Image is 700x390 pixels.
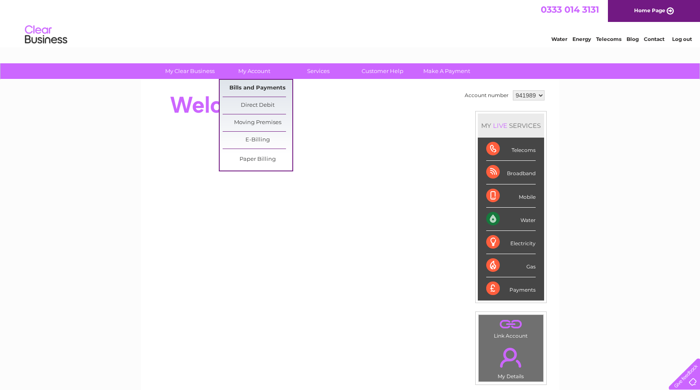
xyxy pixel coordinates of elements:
[348,63,417,79] a: Customer Help
[283,63,353,79] a: Services
[478,341,544,382] td: My Details
[486,161,536,184] div: Broadband
[223,97,292,114] a: Direct Debit
[223,151,292,168] a: Paper Billing
[596,36,621,42] a: Telecoms
[463,88,511,103] td: Account number
[219,63,289,79] a: My Account
[672,36,692,42] a: Log out
[644,36,665,42] a: Contact
[486,277,536,300] div: Payments
[481,343,541,372] a: .
[223,114,292,131] a: Moving Premises
[478,114,544,138] div: MY SERVICES
[481,317,541,332] a: .
[151,5,550,41] div: Clear Business is a trading name of Verastar Limited (registered in [GEOGRAPHIC_DATA] No. 3667643...
[155,63,225,79] a: My Clear Business
[486,254,536,277] div: Gas
[572,36,591,42] a: Energy
[486,184,536,208] div: Mobile
[486,138,536,161] div: Telecoms
[551,36,567,42] a: Water
[478,314,544,341] td: Link Account
[541,4,599,15] a: 0333 014 3131
[223,80,292,97] a: Bills and Payments
[486,231,536,254] div: Electricity
[626,36,639,42] a: Blog
[486,208,536,231] div: Water
[223,132,292,149] a: E-Billing
[412,63,482,79] a: Make A Payment
[491,122,509,130] div: LIVE
[25,22,68,48] img: logo.png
